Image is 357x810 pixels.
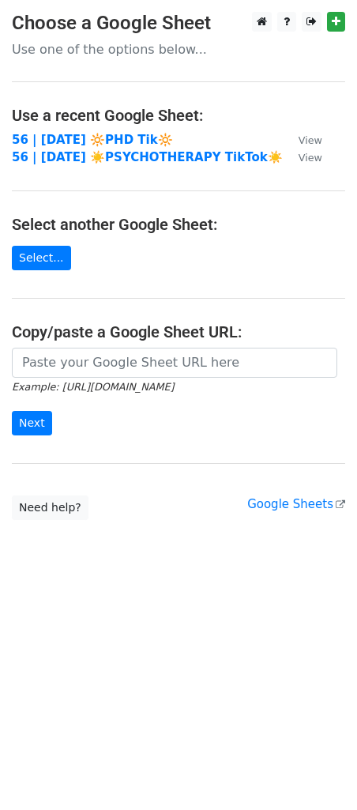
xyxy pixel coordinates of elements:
h4: Select another Google Sheet: [12,215,345,234]
iframe: Chat Widget [278,734,357,810]
small: View [299,134,322,146]
a: View [283,150,322,164]
a: Google Sheets [247,497,345,511]
h3: Choose a Google Sheet [12,12,345,35]
a: 56 | [DATE] ☀️PSYCHOTHERAPY TikTok☀️ [12,150,283,164]
h4: Use a recent Google Sheet: [12,106,345,125]
small: Example: [URL][DOMAIN_NAME] [12,381,174,393]
a: 56 | [DATE] 🔆PHD Tik🔆 [12,133,173,147]
small: View [299,152,322,164]
input: Paste your Google Sheet URL here [12,348,337,378]
a: Select... [12,246,71,270]
p: Use one of the options below... [12,41,345,58]
a: Need help? [12,495,88,520]
h4: Copy/paste a Google Sheet URL: [12,322,345,341]
a: View [283,133,322,147]
input: Next [12,411,52,435]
